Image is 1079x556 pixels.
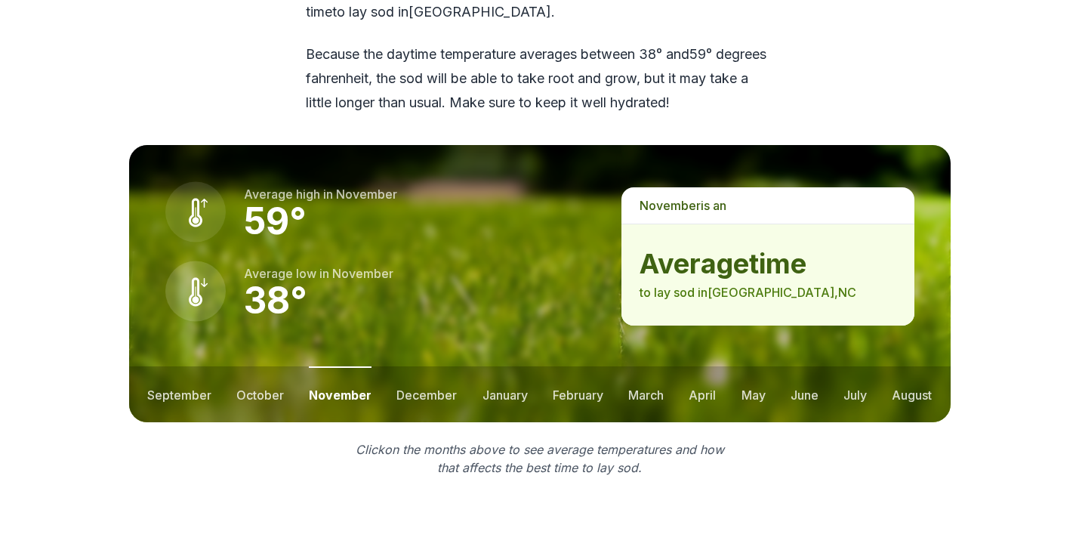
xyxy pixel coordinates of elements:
[332,266,393,281] span: november
[791,366,818,422] button: june
[244,264,393,283] p: Average low in
[741,366,766,422] button: may
[347,440,733,477] p: Click on the months above to see average temperatures and how that affects the best time to lay sod.
[244,185,397,203] p: Average high in
[147,366,211,422] button: september
[689,366,716,422] button: april
[309,366,371,422] button: november
[244,199,307,243] strong: 59 °
[236,366,284,422] button: october
[396,366,457,422] button: december
[306,42,774,115] p: Because the daytime temperature averages between 38 ° and 59 ° degrees fahrenheit, the sod will b...
[640,283,896,301] p: to lay sod in [GEOGRAPHIC_DATA] , NC
[640,249,896,279] strong: average time
[336,187,397,202] span: november
[244,278,307,323] strong: 38 °
[628,366,664,422] button: march
[482,366,528,422] button: january
[892,366,932,422] button: august
[843,366,867,422] button: july
[553,366,603,422] button: february
[640,198,701,213] span: november
[621,187,914,224] p: is a n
